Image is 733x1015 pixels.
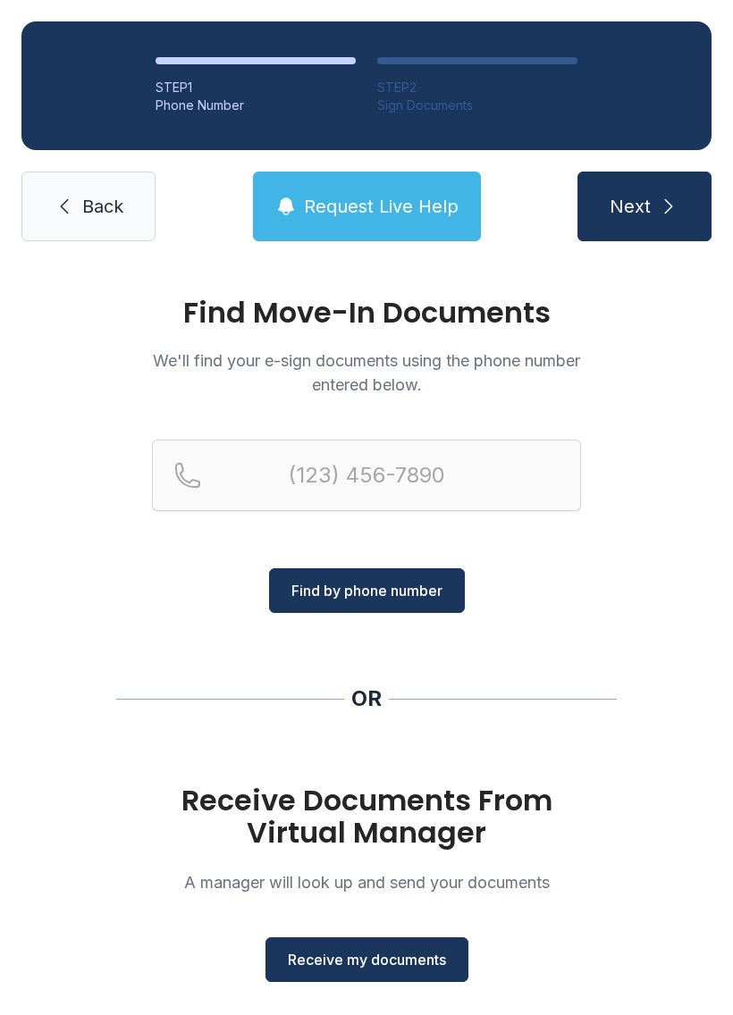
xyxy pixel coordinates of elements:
[152,440,581,511] input: Reservation phone number
[156,79,356,96] div: STEP 1
[288,949,446,970] span: Receive my documents
[304,194,459,219] span: Request Live Help
[291,580,442,601] span: Find by phone number
[152,298,581,327] h1: Find Move-In Documents
[377,79,577,96] div: STEP 2
[152,348,581,397] p: We'll find your e-sign documents using the phone number entered below.
[152,870,581,894] p: A manager will look up and send your documents
[152,784,581,849] h1: Receive Documents From Virtual Manager
[610,194,651,219] span: Next
[351,684,382,713] div: OR
[156,96,356,114] div: Phone Number
[377,96,577,114] div: Sign Documents
[82,194,123,219] span: Back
